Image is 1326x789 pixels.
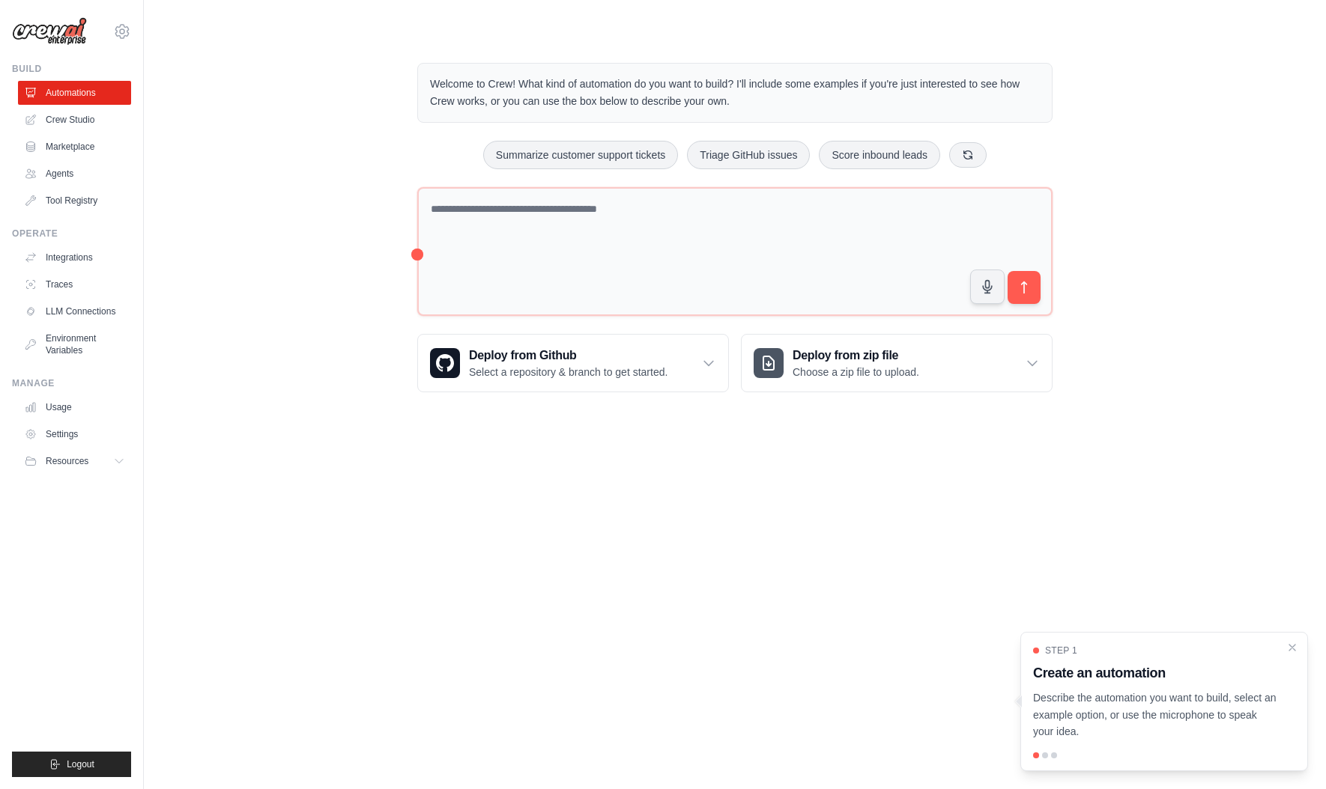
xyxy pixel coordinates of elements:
[1033,689,1277,740] p: Describe the automation you want to build, select an example option, or use the microphone to spe...
[18,422,131,446] a: Settings
[1286,642,1298,654] button: Close walkthrough
[483,141,678,169] button: Summarize customer support tickets
[819,141,940,169] button: Score inbound leads
[793,347,919,365] h3: Deploy from zip file
[18,108,131,132] a: Crew Studio
[469,347,667,365] h3: Deploy from Github
[12,228,131,240] div: Operate
[1251,717,1326,789] iframe: Chat Widget
[18,299,131,323] a: LLM Connections
[18,135,131,159] a: Marketplace
[430,76,1040,110] p: Welcome to Crew! What kind of automation do you want to build? I'll include some examples if you'...
[1033,662,1277,683] h3: Create an automation
[12,17,87,46] img: Logo
[18,326,131,362] a: Environment Variables
[469,365,667,380] p: Select a repository & branch to get started.
[18,81,131,105] a: Automations
[67,758,94,770] span: Logout
[18,162,131,186] a: Agents
[18,272,131,296] a: Traces
[1045,645,1077,657] span: Step 1
[793,365,919,380] p: Choose a zip file to upload.
[12,752,131,777] button: Logout
[46,455,88,467] span: Resources
[18,449,131,473] button: Resources
[18,189,131,213] a: Tool Registry
[18,246,131,269] a: Integrations
[687,141,810,169] button: Triage GitHub issues
[12,377,131,389] div: Manage
[12,63,131,75] div: Build
[18,395,131,419] a: Usage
